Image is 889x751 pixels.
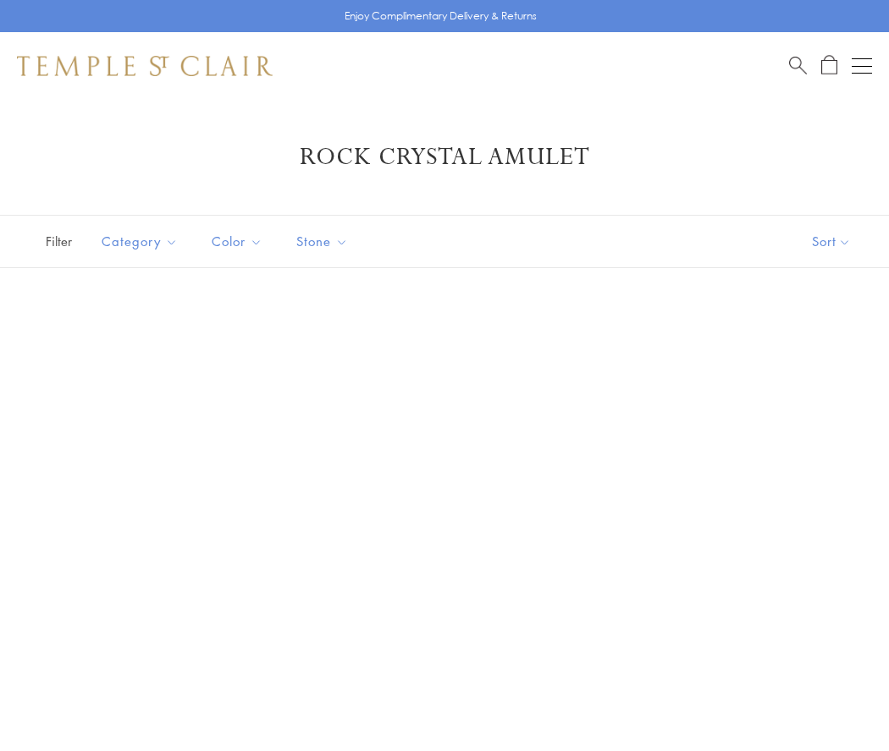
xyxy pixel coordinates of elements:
[199,222,275,260] button: Color
[821,55,837,76] a: Open Shopping Bag
[345,8,537,25] p: Enjoy Complimentary Delivery & Returns
[42,142,847,173] h1: Rock Crystal Amulet
[89,222,190,260] button: Category
[93,231,190,252] span: Category
[284,222,361,260] button: Stone
[852,56,872,76] button: Open navigation
[17,56,273,76] img: Temple St. Clair
[774,216,889,267] button: Show sort by
[288,231,361,252] span: Stone
[789,55,807,76] a: Search
[203,231,275,252] span: Color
